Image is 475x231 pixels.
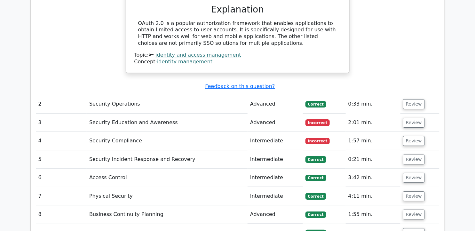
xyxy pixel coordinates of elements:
[403,191,425,201] button: Review
[87,205,248,224] td: Business Continuity Planning
[305,156,326,163] span: Correct
[248,169,303,187] td: Intermediate
[346,169,400,187] td: 3:42 min.
[87,187,248,205] td: Physical Security
[346,95,400,113] td: 0:33 min.
[305,119,330,126] span: Incorrect
[205,83,275,89] a: Feedback on this question?
[403,155,425,164] button: Review
[403,173,425,183] button: Review
[305,193,326,199] span: Correct
[87,169,248,187] td: Access Control
[248,187,303,205] td: Intermediate
[248,132,303,150] td: Intermediate
[248,205,303,224] td: Advanced
[87,132,248,150] td: Security Compliance
[403,136,425,146] button: Review
[403,99,425,109] button: Review
[403,210,425,219] button: Review
[248,95,303,113] td: Advanced
[305,101,326,108] span: Correct
[346,187,400,205] td: 4:11 min.
[36,95,87,113] td: 2
[248,150,303,169] td: Intermediate
[403,118,425,128] button: Review
[305,138,330,144] span: Incorrect
[346,114,400,132] td: 2:01 min.
[346,205,400,224] td: 1:55 min.
[36,205,87,224] td: 8
[346,150,400,169] td: 0:21 min.
[155,52,241,58] a: identity and access management
[87,95,248,113] td: Security Operations
[134,59,341,65] div: Concept:
[36,169,87,187] td: 6
[138,4,337,15] h3: Explanation
[87,150,248,169] td: Security Incident Response and Recovery
[157,59,212,65] a: identity management
[305,211,326,218] span: Correct
[36,187,87,205] td: 7
[36,114,87,132] td: 3
[36,150,87,169] td: 5
[87,114,248,132] td: Security Education and Awareness
[346,132,400,150] td: 1:57 min.
[134,52,341,59] div: Topic:
[305,175,326,181] span: Correct
[248,114,303,132] td: Advanced
[138,20,337,47] div: OAuth 2.0 is a popular authorization framework that enables applications to obtain limited access...
[36,132,87,150] td: 4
